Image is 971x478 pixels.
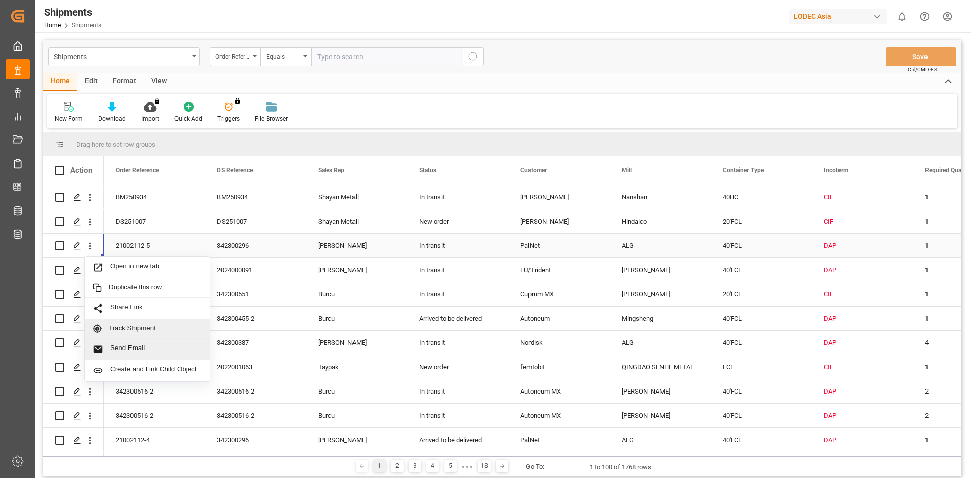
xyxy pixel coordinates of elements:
[824,356,901,379] div: CIF
[43,404,104,428] div: Press SPACE to select this row.
[306,331,407,355] div: [PERSON_NAME]
[891,5,913,28] button: show 0 new notifications
[306,258,407,282] div: [PERSON_NAME]
[407,452,508,476] div: New order
[824,331,901,355] div: DAP
[508,258,609,282] div: LU/Trident
[48,47,200,66] button: open menu
[306,185,407,209] div: Shayan Metall
[255,114,288,123] div: File Browser
[508,355,609,379] div: femtobit
[205,234,306,257] div: 342300296
[210,47,260,66] button: open menu
[824,283,901,306] div: CIF
[609,379,711,403] div: [PERSON_NAME]
[824,186,901,209] div: CIF
[609,185,711,209] div: Nanshan
[104,404,205,427] div: 342300516-2
[260,47,311,66] button: open menu
[824,258,901,282] div: DAP
[622,167,632,174] span: Mill
[824,380,901,403] div: DAP
[462,463,473,470] div: ● ● ●
[407,234,508,257] div: In transit
[508,307,609,330] div: Autoneum
[609,234,711,257] div: ALG
[723,167,764,174] span: Container Type
[306,209,407,233] div: Shayan Metall
[205,185,306,209] div: BM250934
[266,50,300,61] div: Equals
[711,428,812,452] div: 40'FCL
[43,234,104,258] div: Press SPACE to select this row.
[789,9,887,24] div: LODEC Asia
[409,460,421,472] div: 3
[76,141,155,148] span: Drag here to set row groups
[508,234,609,257] div: PalNet
[391,460,404,472] div: 2
[407,282,508,306] div: In transit
[116,167,159,174] span: Order Reference
[104,209,205,233] div: DS251007
[824,307,901,330] div: DAP
[407,404,508,427] div: In transit
[711,185,812,209] div: 40HC
[711,452,812,476] div: 20'FCL
[43,331,104,355] div: Press SPACE to select this row.
[43,258,104,282] div: Press SPACE to select this row.
[609,331,711,355] div: ALG
[104,428,205,452] div: 21002112-4
[824,428,901,452] div: DAP
[43,209,104,234] div: Press SPACE to select this row.
[217,167,253,174] span: DS Reference
[711,331,812,355] div: 40'FCL
[590,462,651,472] div: 1 to 100 of 1768 rows
[104,234,205,257] div: 21002112-5
[306,428,407,452] div: [PERSON_NAME]
[205,379,306,403] div: 342300516-2
[205,355,306,379] div: 2022001063
[205,307,306,330] div: 342300455-2
[306,404,407,427] div: Burcu
[104,452,205,476] div: DS251037
[407,331,508,355] div: In transit
[913,5,936,28] button: Help Center
[205,404,306,427] div: 342300516-2
[306,452,407,476] div: Shayan Metall
[306,307,407,330] div: Burcu
[43,428,104,452] div: Press SPACE to select this row.
[711,307,812,330] div: 40'FCL
[886,47,956,66] button: Save
[711,282,812,306] div: 20'FCL
[711,209,812,233] div: 20'FCL
[205,428,306,452] div: 342300296
[43,307,104,331] div: Press SPACE to select this row.
[407,307,508,330] div: Arrived to be delivered
[508,379,609,403] div: Autoneum MX
[77,73,105,91] div: Edit
[306,379,407,403] div: Burcu
[508,209,609,233] div: [PERSON_NAME]
[508,452,609,476] div: G+S
[419,167,436,174] span: Status
[508,185,609,209] div: [PERSON_NAME]
[824,404,901,427] div: DAP
[711,234,812,257] div: 40'FCL
[407,428,508,452] div: Arrived to be delivered
[508,331,609,355] div: Nordisk
[407,258,508,282] div: In transit
[43,355,104,379] div: Press SPACE to select this row.
[609,307,711,330] div: Mingsheng
[104,379,205,403] div: 342300516-2
[205,331,306,355] div: 342300387
[205,452,306,476] div: DS251037
[711,404,812,427] div: 40'FCL
[407,379,508,403] div: In transit
[407,209,508,233] div: New order
[70,166,92,175] div: Action
[43,379,104,404] div: Press SPACE to select this row.
[824,234,901,257] div: DAP
[508,428,609,452] div: PalNet
[609,428,711,452] div: ALG
[609,404,711,427] div: [PERSON_NAME]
